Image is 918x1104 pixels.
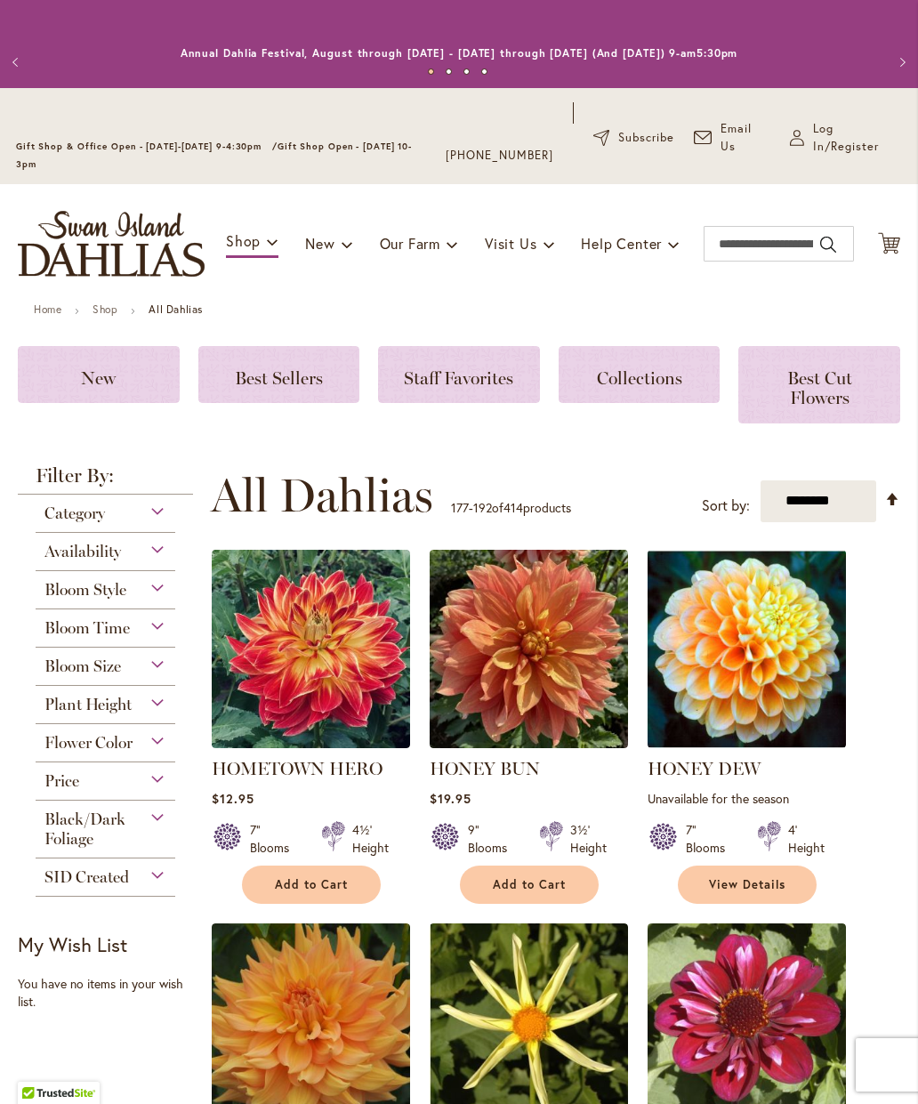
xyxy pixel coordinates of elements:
span: Bloom Time [44,618,130,638]
span: Visit Us [485,234,536,253]
span: $12.95 [212,790,254,807]
button: Add to Cart [242,866,381,904]
a: HONEY BUN [430,758,540,779]
div: You have no items in your wish list. [18,975,202,1011]
a: HOMETOWN HERO [212,758,382,779]
span: Add to Cart [275,877,348,892]
span: $19.95 [430,790,471,807]
span: All Dahlias [211,469,433,522]
a: Best Cut Flowers [738,346,900,423]
span: New [81,367,116,389]
span: 192 [473,499,492,516]
a: View Details [678,866,817,904]
span: Bloom Style [44,580,126,600]
p: Unavailable for the season [648,790,846,807]
span: Our Farm [380,234,440,253]
a: Honey Bun [430,735,628,752]
strong: All Dahlias [149,302,203,316]
div: 7" Blooms [250,821,300,857]
span: Collections [597,367,682,389]
a: [PHONE_NUMBER] [446,147,553,165]
button: 3 of 4 [463,68,470,75]
label: Sort by: [702,489,750,522]
span: Help Center [581,234,662,253]
a: Subscribe [593,129,674,147]
span: Best Cut Flowers [787,367,852,408]
a: Log In/Register [790,120,902,156]
span: Black/Dark Foliage [44,810,125,849]
span: 414 [503,499,523,516]
span: 177 [451,499,469,516]
img: Honey Bun [430,550,628,748]
span: Subscribe [618,129,674,147]
a: HONEY DEW [648,758,761,779]
a: New [18,346,180,403]
div: 7" Blooms [686,821,736,857]
a: Shop [93,302,117,316]
div: 4' Height [788,821,825,857]
span: Flower Color [44,733,133,753]
span: SID Created [44,867,129,887]
a: HOMETOWN HERO [212,735,410,752]
span: Gift Shop & Office Open - [DATE]-[DATE] 9-4:30pm / [16,141,278,152]
button: Add to Cart [460,866,599,904]
span: Add to Cart [493,877,566,892]
span: Best Sellers [235,367,323,389]
strong: Filter By: [18,466,193,495]
div: 9" Blooms [468,821,518,857]
span: Email Us [721,120,770,156]
iframe: Launch Accessibility Center [13,1041,63,1091]
a: Staff Favorites [378,346,540,403]
span: Shop [226,231,261,250]
div: 3½' Height [570,821,607,857]
button: Next [882,44,918,80]
button: 1 of 4 [428,68,434,75]
a: Home [34,302,61,316]
a: Honey Dew [648,735,846,752]
a: Best Sellers [198,346,360,403]
span: View Details [709,877,785,892]
span: Bloom Size [44,657,121,676]
span: Price [44,771,79,791]
a: Collections [559,346,721,403]
a: Annual Dahlia Festival, August through [DATE] - [DATE] through [DATE] (And [DATE]) 9-am5:30pm [181,46,738,60]
span: Log In/Register [813,120,902,156]
img: Honey Dew [648,550,846,748]
a: store logo [18,211,205,277]
span: New [305,234,334,253]
div: 4½' Height [352,821,389,857]
span: Plant Height [44,695,132,714]
img: HOMETOWN HERO [212,550,410,748]
span: Availability [44,542,121,561]
button: 2 of 4 [446,68,452,75]
button: 4 of 4 [481,68,487,75]
strong: My Wish List [18,931,127,957]
span: Category [44,504,105,523]
p: - of products [451,494,571,522]
a: Email Us [694,120,770,156]
span: Staff Favorites [404,367,513,389]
